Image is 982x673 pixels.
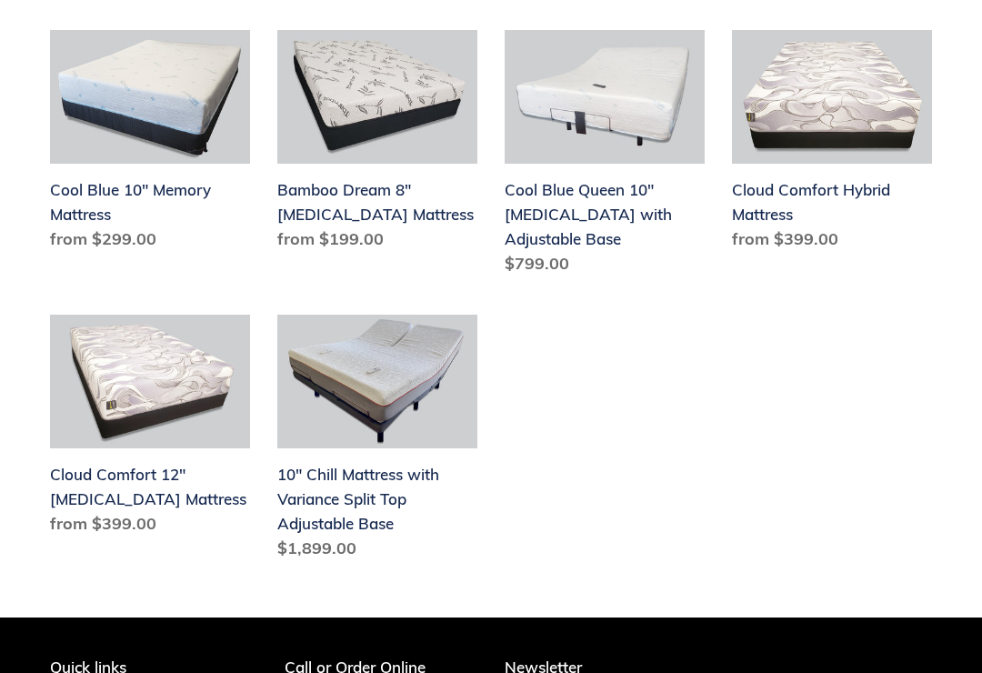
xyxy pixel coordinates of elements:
a: Bamboo Dream 8" Memory Foam Mattress [277,30,477,258]
a: Cloud Comfort 12" Memory Foam Mattress [50,315,250,543]
a: 10" Chill Mattress with Variance Split Top Adjustable Base [277,315,477,568]
a: Cool Blue 10" Memory Mattress [50,30,250,258]
a: Cloud Comfort Hybrid Mattress [732,30,932,258]
a: Cool Blue Queen 10" Memory Foam with Adjustable Base [505,30,705,283]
